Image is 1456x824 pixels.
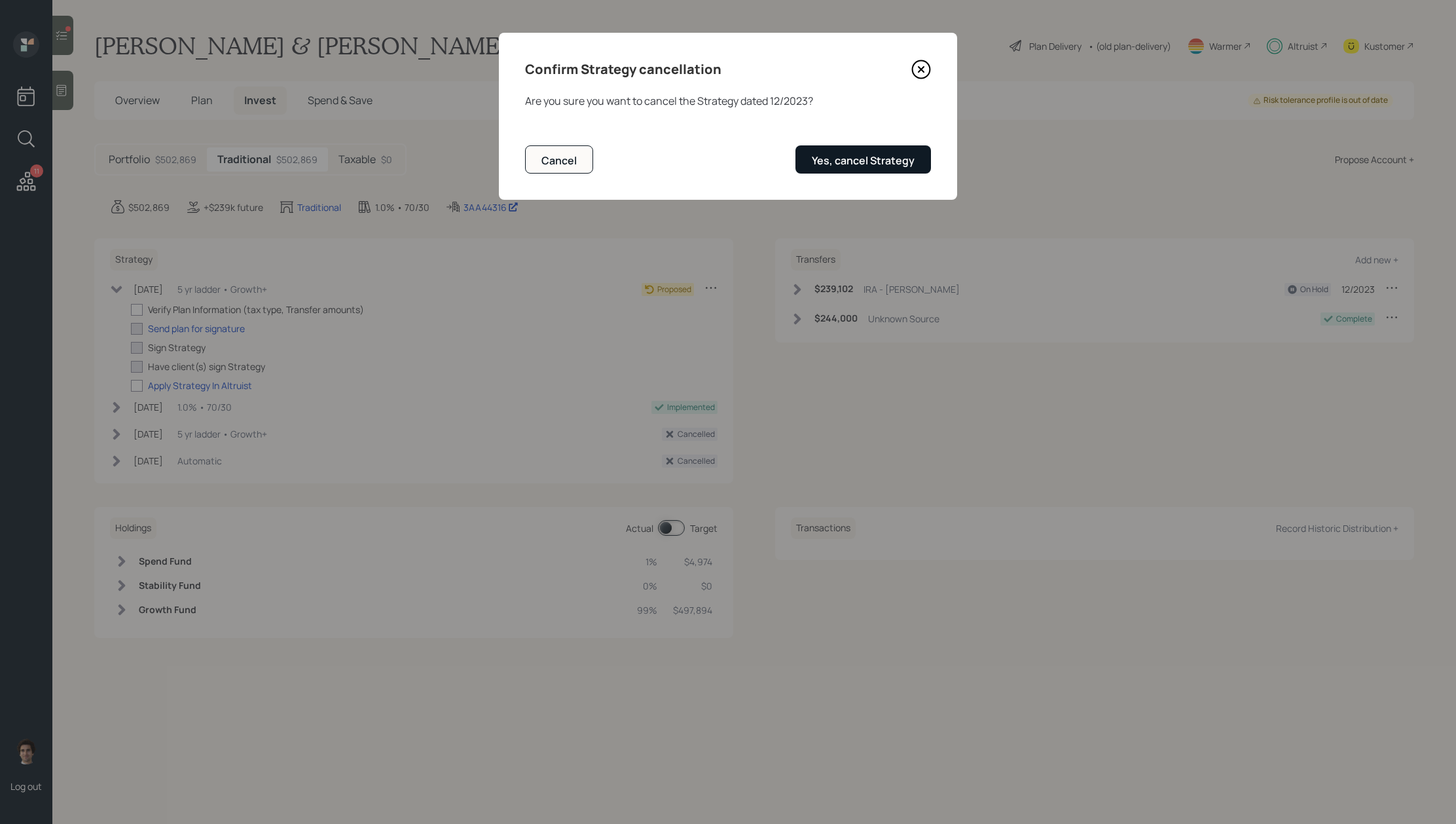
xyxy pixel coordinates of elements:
[525,93,931,109] div: Are you sure you want to cancel the Strategy dated 12/2023 ?
[525,59,721,80] h4: Confirm Strategy cancellation
[795,145,931,174] button: Yes, cancel Strategy
[541,153,577,168] div: Cancel
[525,145,593,174] button: Cancel
[812,153,915,168] div: Yes, cancel Strategy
